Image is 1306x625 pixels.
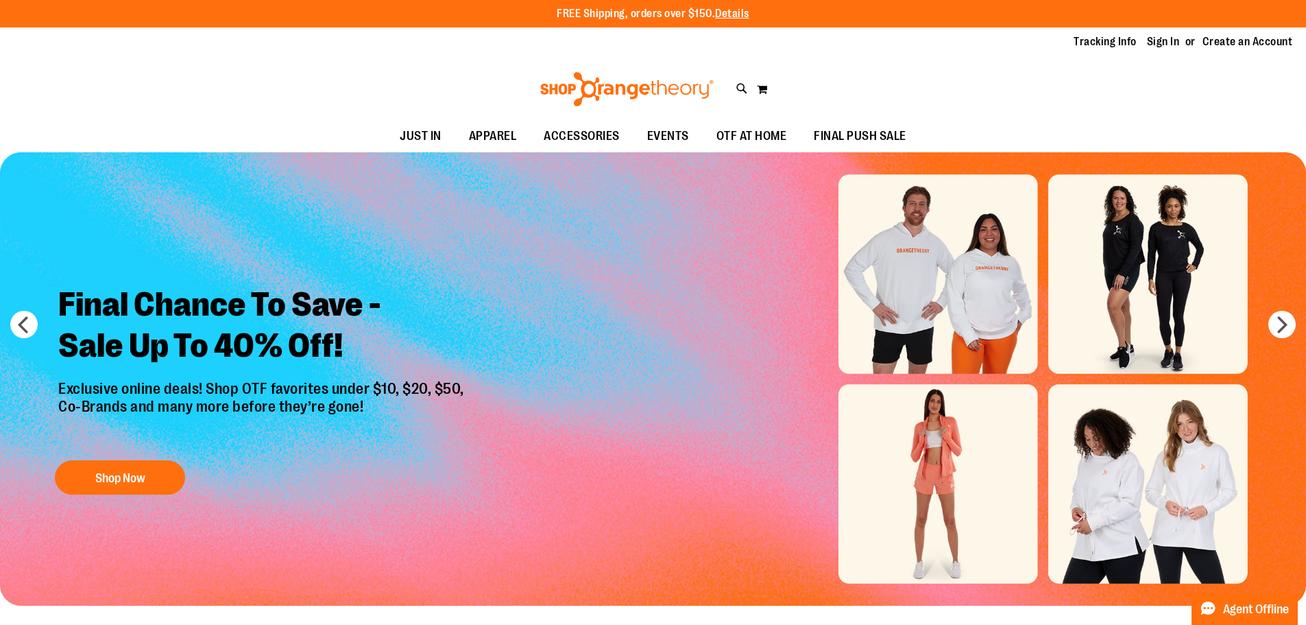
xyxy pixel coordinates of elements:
[814,121,906,152] span: FINAL PUSH SALE
[1268,311,1296,338] button: next
[469,121,517,152] span: APPAREL
[1147,34,1180,49] a: Sign In
[530,121,633,152] a: ACCESSORIES
[647,121,689,152] span: EVENTS
[1223,603,1289,616] span: Agent Offline
[10,311,38,338] button: prev
[48,274,478,502] a: Final Chance To Save -Sale Up To 40% Off! Exclusive online deals! Shop OTF favorites under $10, $...
[1192,593,1298,625] button: Agent Offline
[633,121,703,152] a: EVENTS
[703,121,801,152] a: OTF AT HOME
[538,72,716,106] img: Shop Orangetheory
[48,380,478,447] p: Exclusive online deals! Shop OTF favorites under $10, $20, $50, Co-Brands and many more before th...
[455,121,531,152] a: APPAREL
[1202,34,1293,49] a: Create an Account
[48,274,478,380] h2: Final Chance To Save - Sale Up To 40% Off!
[55,460,185,495] button: Shop Now
[715,8,749,20] a: Details
[557,6,749,22] p: FREE Shipping, orders over $150.
[386,121,455,152] a: JUST IN
[400,121,442,152] span: JUST IN
[800,121,920,152] a: FINAL PUSH SALE
[544,121,620,152] span: ACCESSORIES
[1074,34,1137,49] a: Tracking Info
[716,121,787,152] span: OTF AT HOME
